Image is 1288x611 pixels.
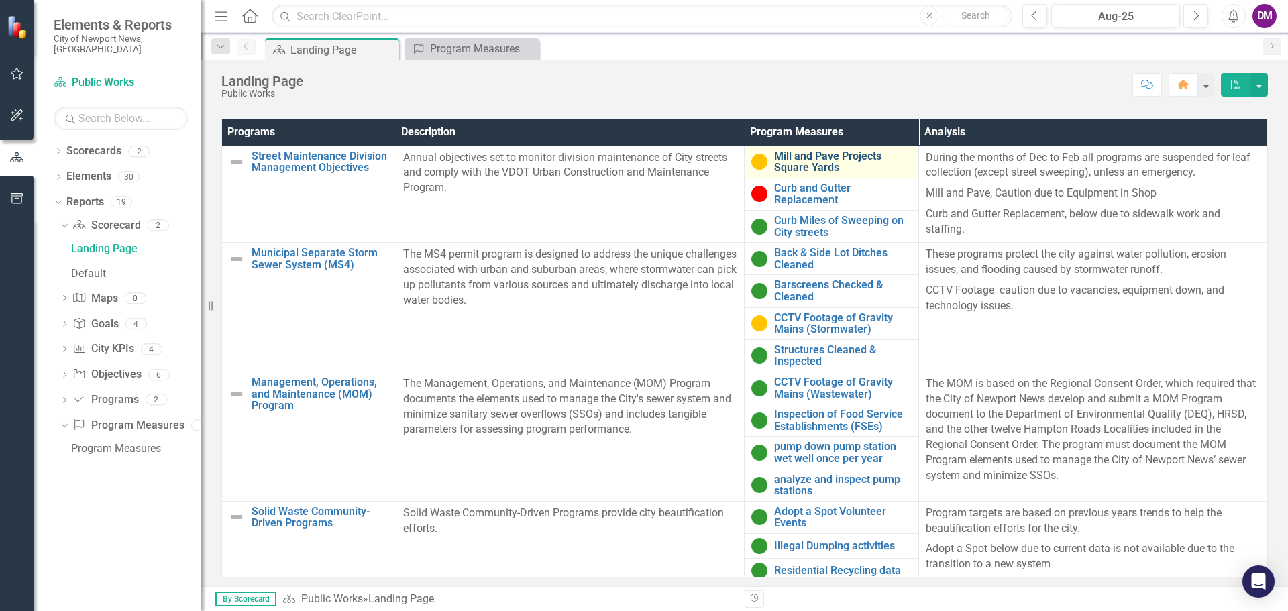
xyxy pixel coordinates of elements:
a: Barscreens Checked & Cleaned [774,279,912,302]
img: Not Defined [229,386,245,402]
a: Goals [72,317,118,332]
td: Double-Click to Edit Right Click for Context Menu [222,372,396,501]
span: Search [961,10,990,21]
div: 1 [191,420,213,431]
div: 2 [148,220,169,231]
div: Open Intercom Messenger [1242,565,1275,598]
p: These programs protect the city against water pollution, erosion issues, and flooding caused by s... [926,247,1260,280]
img: On Target [751,347,767,364]
img: Below Target [751,186,767,202]
p: Solid Waste Community-Driven Programs provide city beautification efforts. [403,506,738,537]
div: 6 [148,369,170,380]
p: During the months of Dec to Feb all programs are suspended for leaf collection (except street swe... [926,150,1260,184]
div: 0 [125,292,146,304]
td: Double-Click to Edit Right Click for Context Menu [745,339,919,372]
a: Programs [72,392,138,408]
td: Double-Click to Edit Right Click for Context Menu [745,437,919,469]
a: Inspection of Food Service Establishments (FSEs) [774,408,912,432]
a: CCTV Footage of Gravity Mains (Wastewater) [774,376,912,400]
a: Objectives [72,367,141,382]
a: Maps [72,291,117,307]
td: Double-Click to Edit Right Click for Context Menu [745,243,919,275]
img: Caution [751,154,767,170]
td: Double-Click to Edit Right Click for Context Menu [745,275,919,307]
div: Landing Page [221,74,303,89]
td: Double-Click to Edit Right Click for Context Menu [745,211,919,243]
input: Search ClearPoint... [272,5,1012,28]
a: Adopt a Spot Volunteer Events [774,506,912,529]
a: analyze and inspect pump stations [774,474,912,497]
a: Illegal Dumping activities [774,540,912,552]
img: On Target [751,538,767,554]
td: Double-Click to Edit Right Click for Context Menu [745,146,919,178]
a: CCTV Footage of Gravity Mains (Stormwater) [774,312,912,335]
span: Elements & Reports [54,17,188,33]
a: Residential Recycling data [774,565,912,577]
span: Annual objectives set to monitor division maintenance of City streets and comply with the VDOT Ur... [403,151,727,195]
td: Double-Click to Edit Right Click for Context Menu [745,469,919,501]
div: Default [71,268,201,280]
div: Landing Page [71,243,201,255]
td: Double-Click to Edit Right Click for Context Menu [222,501,396,583]
img: On Target [751,283,767,299]
div: 2 [128,146,150,157]
div: Public Works [221,89,303,99]
img: On Target [751,251,767,267]
a: Public Works [54,75,188,91]
td: Double-Click to Edit Right Click for Context Menu [745,307,919,339]
img: On Target [751,445,767,461]
a: Default [68,263,201,284]
a: Elements [66,169,111,184]
a: Scorecard [72,218,140,233]
td: Double-Click to Edit Right Click for Context Menu [745,178,919,210]
div: 19 [111,197,132,208]
img: On Target [751,563,767,579]
p: The MOM is based on the Regional Consent Order, which required that the City of Newport News deve... [926,376,1260,484]
button: Aug-25 [1051,4,1180,28]
a: Street Maintenance Division Management Objectives [252,150,389,174]
td: Double-Click to Edit Right Click for Context Menu [745,501,919,533]
a: Municipal Separate Storm Sewer System (MS4) [252,247,389,270]
img: On Target [751,412,767,429]
td: Double-Click to Edit Right Click for Context Menu [745,404,919,437]
small: City of Newport News, [GEOGRAPHIC_DATA] [54,33,188,55]
td: Double-Click to Edit Right Click for Context Menu [222,243,396,372]
button: Search [942,7,1009,25]
td: Double-Click to Edit [919,243,1268,372]
td: Double-Click to Edit Right Click for Context Menu [745,558,919,583]
div: » [282,592,735,607]
a: Curb Miles of Sweeping on City streets [774,215,912,238]
a: Reports [66,195,104,210]
a: Management, Operations, and Maintenance (MOM) Program [252,376,389,412]
div: 30 [118,171,140,182]
img: On Target [751,509,767,525]
a: Structures Cleaned & Inspected [774,344,912,368]
img: On Target [751,380,767,396]
button: DM [1252,4,1277,28]
a: Mill and Pave Projects Square Yards [774,150,912,174]
span: The Management, Operations, and Maintenance (MOM) Program documents the elements used to manage t... [403,377,731,436]
a: Landing Page [68,238,201,260]
a: Program Measures [408,40,535,57]
p: Program targets are based on previous years trends to help the beautification efforts for the city. [926,506,1260,539]
a: Scorecards [66,144,121,159]
a: Solid Waste Community-Driven Programs [252,506,389,529]
div: Landing Page [368,592,434,605]
img: Not Defined [229,154,245,170]
div: Program Measures [430,40,535,57]
img: On Target [751,477,767,493]
a: Program Measures [68,438,201,459]
a: Back & Side Lot Ditches Cleaned [774,247,912,270]
td: Double-Click to Edit Right Click for Context Menu [745,533,919,558]
img: On Target [751,219,767,235]
td: Double-Click to Edit [919,372,1268,501]
div: Landing Page [290,42,396,58]
input: Search Below... [54,107,188,130]
span: The MS4 permit program is designed to address the unique challenges associated with urban and sub... [403,247,737,307]
a: Curb and Gutter Replacement [774,182,912,206]
a: Program Measures [72,418,184,433]
div: 4 [141,343,162,355]
td: Double-Click to Edit Right Click for Context Menu [745,372,919,404]
span: By Scorecard [215,592,276,606]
